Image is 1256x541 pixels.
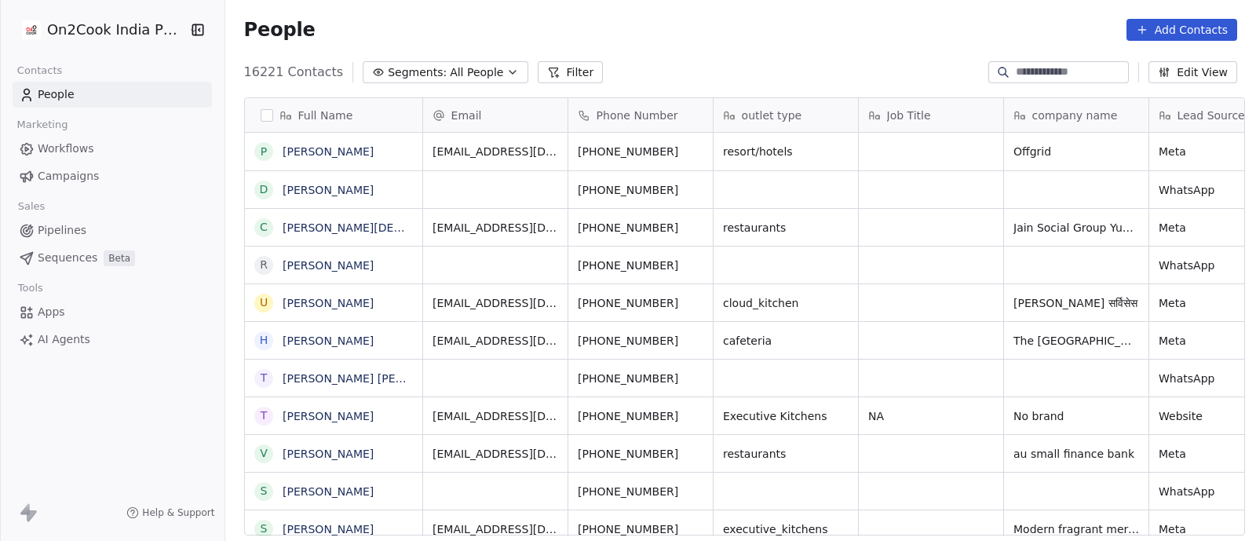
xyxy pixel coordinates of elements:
[578,144,703,159] span: [PHONE_NUMBER]
[283,523,374,536] a: [PERSON_NAME]
[1013,446,1139,462] span: au small finance bank
[423,98,568,132] div: Email
[13,217,212,243] a: Pipelines
[578,521,703,537] span: [PHONE_NUMBER]
[723,521,849,537] span: executive_kitchens
[433,521,558,537] span: [EMAIL_ADDRESS][DOMAIN_NAME]
[578,484,703,499] span: [PHONE_NUMBER]
[1013,408,1139,424] span: No brand
[1013,521,1139,537] span: Modern fragrant merchant
[1004,98,1148,132] div: company name
[578,258,703,273] span: [PHONE_NUMBER]
[283,184,374,196] a: [PERSON_NAME]
[723,333,849,349] span: cafeteria
[578,371,703,386] span: [PHONE_NUMBER]
[868,408,994,424] span: NA
[1013,333,1139,349] span: The [GEOGRAPHIC_DATA]
[244,18,316,42] span: People
[260,408,267,424] div: T
[38,331,90,348] span: AI Agents
[260,144,266,160] div: P
[283,221,498,234] a: [PERSON_NAME][DEMOGRAPHIC_DATA]
[723,220,849,236] span: restaurants
[283,145,374,158] a: [PERSON_NAME]
[538,61,603,83] button: Filter
[19,16,177,43] button: On2Cook India Pvt. Ltd.
[433,446,558,462] span: [EMAIL_ADDRESS][DOMAIN_NAME]
[1013,144,1139,159] span: Offgrid
[597,108,678,123] span: Phone Number
[260,445,268,462] div: V
[13,327,212,353] a: AI Agents
[1032,108,1118,123] span: company name
[283,372,469,385] a: [PERSON_NAME] [PERSON_NAME]
[10,113,75,137] span: Marketing
[245,98,422,132] div: Full Name
[742,108,802,123] span: outlet type
[22,20,41,39] img: on2cook%20logo-04%20copy.jpg
[260,257,268,273] div: R
[1126,19,1237,41] button: Add Contacts
[568,98,713,132] div: Phone Number
[13,163,212,189] a: Campaigns
[433,220,558,236] span: [EMAIL_ADDRESS][DOMAIN_NAME]
[260,521,267,537] div: S
[388,64,447,81] span: Segments:
[433,333,558,349] span: [EMAIL_ADDRESS][DOMAIN_NAME]
[260,219,268,236] div: C
[859,98,1003,132] div: Job Title
[260,483,267,499] div: S
[723,144,849,159] span: resort/hotels
[259,332,268,349] div: H
[38,141,94,157] span: Workflows
[244,63,344,82] span: 16221 Contacts
[578,182,703,198] span: [PHONE_NUMBER]
[283,485,374,498] a: [PERSON_NAME]
[38,86,75,103] span: People
[38,168,99,185] span: Campaigns
[451,108,482,123] span: Email
[578,333,703,349] span: [PHONE_NUMBER]
[104,250,135,266] span: Beta
[259,181,268,198] div: D
[1177,108,1245,123] span: Lead Source
[260,370,267,386] div: T
[11,195,52,218] span: Sales
[578,220,703,236] span: [PHONE_NUMBER]
[1013,295,1139,311] span: [PERSON_NAME] सर्विसेस
[142,506,214,519] span: Help & Support
[10,59,69,82] span: Contacts
[723,408,849,424] span: Executive Kitchens
[259,294,267,311] div: U
[283,259,374,272] a: [PERSON_NAME]
[283,410,374,422] a: [PERSON_NAME]
[450,64,503,81] span: All People
[1013,220,1139,236] span: Jain Social Group Yuva Forum Dhule
[578,295,703,311] span: [PHONE_NUMBER]
[283,297,374,309] a: [PERSON_NAME]
[298,108,353,123] span: Full Name
[283,448,374,460] a: [PERSON_NAME]
[11,276,49,300] span: Tools
[47,20,184,40] span: On2Cook India Pvt. Ltd.
[38,304,65,320] span: Apps
[714,98,858,132] div: outlet type
[887,108,931,123] span: Job Title
[13,136,212,162] a: Workflows
[433,295,558,311] span: [EMAIL_ADDRESS][DOMAIN_NAME]
[283,334,374,347] a: [PERSON_NAME]
[13,245,212,271] a: SequencesBeta
[723,295,849,311] span: cloud_kitchen
[578,408,703,424] span: [PHONE_NUMBER]
[578,446,703,462] span: [PHONE_NUMBER]
[433,144,558,159] span: [EMAIL_ADDRESS][DOMAIN_NAME]
[38,222,86,239] span: Pipelines
[13,82,212,108] a: People
[723,446,849,462] span: restaurants
[1148,61,1237,83] button: Edit View
[13,299,212,325] a: Apps
[126,506,214,519] a: Help & Support
[433,408,558,424] span: [EMAIL_ADDRESS][DOMAIN_NAME]
[38,250,97,266] span: Sequences
[245,133,423,536] div: grid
